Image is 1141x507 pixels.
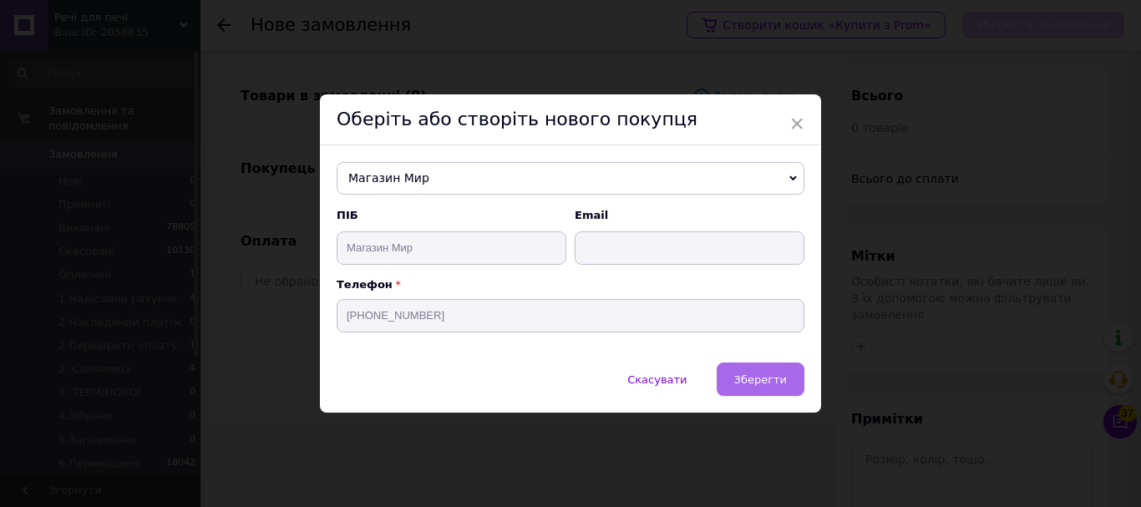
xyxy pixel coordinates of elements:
div: Оберіть або створіть нового покупця [320,94,821,145]
span: ПІБ [337,208,566,223]
span: Скасувати [627,373,687,386]
input: +38 096 0000000 [337,299,804,332]
span: Зберегти [734,373,787,386]
button: Скасувати [610,363,704,396]
span: × [789,109,804,138]
span: Email [575,208,804,223]
p: Телефон [337,278,804,291]
span: Магазин Мир [337,162,804,195]
button: Зберегти [717,363,804,396]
